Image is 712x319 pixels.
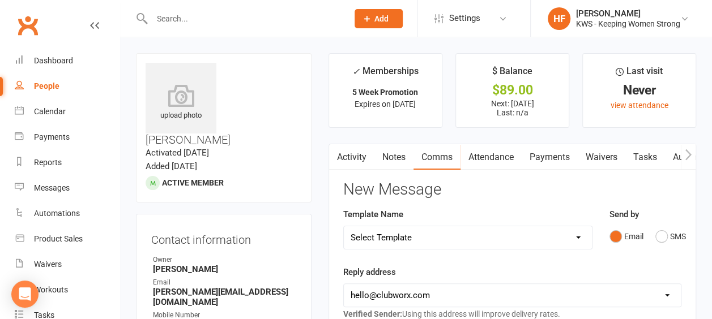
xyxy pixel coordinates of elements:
[343,309,402,318] strong: Verified Sender:
[162,178,224,187] span: Active member
[343,181,681,199] h3: New Message
[413,144,461,170] a: Comms
[522,144,578,170] a: Payments
[578,144,625,170] a: Waivers
[492,64,532,84] div: $ Balance
[34,107,66,116] div: Calendar
[616,64,663,84] div: Last visit
[146,148,209,158] time: Activated [DATE]
[461,144,522,170] a: Attendance
[34,56,73,65] div: Dashboard
[329,144,374,170] a: Activity
[34,183,70,192] div: Messages
[34,132,70,141] div: Payments
[11,281,39,308] div: Open Intercom Messenger
[34,285,68,294] div: Workouts
[15,226,120,252] a: Product Sales
[343,208,403,221] label: Template Name
[576,8,680,19] div: [PERSON_NAME]
[609,226,643,247] button: Email
[466,84,558,96] div: $89.00
[34,81,59,90] div: People
[34,234,83,243] div: Product Sales
[34,158,62,167] div: Reports
[34,209,80,218] div: Automations
[343,265,396,279] label: Reply address
[15,48,120,74] a: Dashboard
[146,63,302,146] h3: [PERSON_NAME]
[374,14,389,23] span: Add
[352,66,360,77] i: ✓
[655,226,686,247] button: SMS
[625,144,665,170] a: Tasks
[15,74,120,99] a: People
[153,264,296,274] strong: [PERSON_NAME]
[352,88,418,97] strong: 5 Week Promotion
[15,201,120,226] a: Automations
[14,11,42,40] a: Clubworx
[15,252,120,277] a: Waivers
[153,255,296,265] div: Owner
[352,64,419,85] div: Memberships
[374,144,413,170] a: Notes
[15,175,120,201] a: Messages
[15,99,120,124] a: Calendar
[146,161,197,171] time: Added [DATE]
[593,84,685,96] div: Never
[15,124,120,150] a: Payments
[148,11,340,27] input: Search...
[146,84,216,122] div: upload photo
[343,309,560,318] span: Using this address will improve delivery rates.
[449,6,480,31] span: Settings
[610,101,668,110] a: view attendance
[15,150,120,175] a: Reports
[609,208,639,221] label: Send by
[355,100,416,109] span: Expires on [DATE]
[151,229,296,246] h3: Contact information
[466,99,558,117] p: Next: [DATE] Last: n/a
[548,7,570,30] div: HF
[153,287,296,307] strong: [PERSON_NAME][EMAIL_ADDRESS][DOMAIN_NAME]
[15,277,120,303] a: Workouts
[34,260,62,269] div: Waivers
[153,277,296,288] div: Email
[576,19,680,29] div: KWS - Keeping Women Strong
[355,9,403,28] button: Add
